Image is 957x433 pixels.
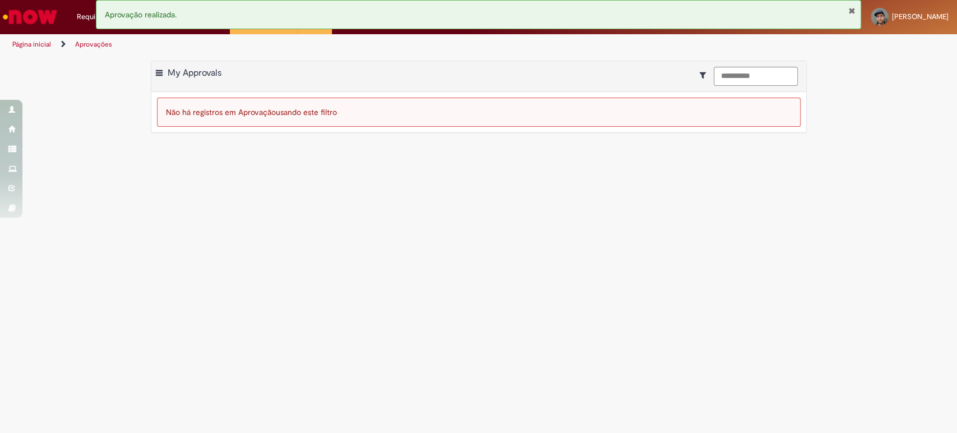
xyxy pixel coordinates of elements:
[700,71,711,79] i: Mostrar filtros para: Suas Solicitações
[77,11,116,22] span: Requisições
[12,40,51,49] a: Página inicial
[157,98,801,127] div: Não há registros em Aprovação
[105,10,177,20] span: Aprovação realizada.
[848,6,855,15] button: Fechar Notificação
[8,34,630,55] ul: Trilhas de página
[168,67,221,79] span: My Approvals
[892,12,949,21] span: [PERSON_NAME]
[75,40,112,49] a: Aprovações
[276,107,337,117] span: usando este filtro
[1,6,59,28] img: ServiceNow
